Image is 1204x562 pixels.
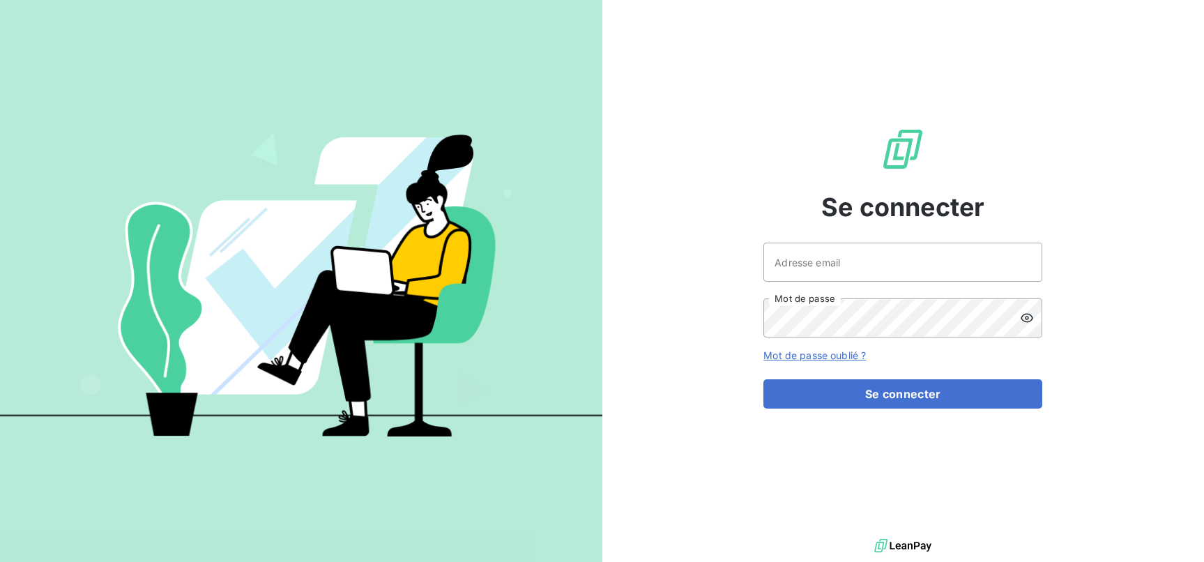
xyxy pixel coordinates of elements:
[881,127,925,172] img: Logo LeanPay
[763,349,866,361] a: Mot de passe oublié ?
[821,188,984,226] span: Se connecter
[874,536,931,556] img: logo
[763,243,1042,282] input: placeholder
[763,379,1042,409] button: Se connecter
